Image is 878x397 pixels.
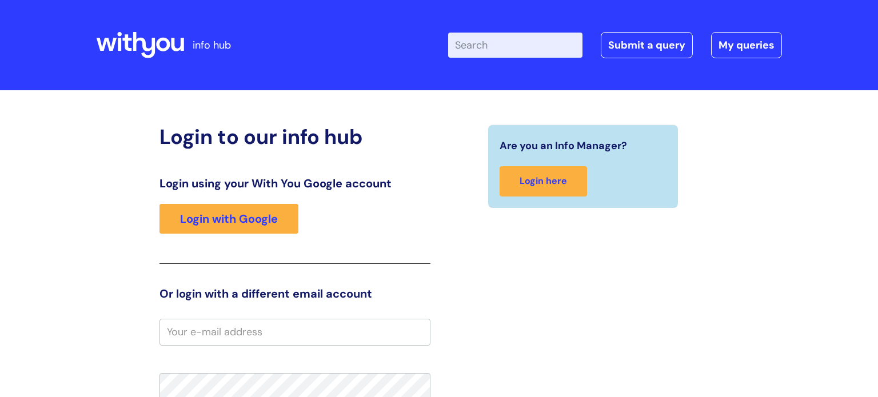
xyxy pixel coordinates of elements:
span: Are you an Info Manager? [500,137,627,155]
a: Submit a query [601,32,693,58]
a: My queries [711,32,782,58]
h3: Or login with a different email account [159,287,430,300]
a: Login here [500,166,587,197]
h2: Login to our info hub [159,125,430,149]
input: Search [448,33,582,58]
p: info hub [193,36,231,54]
a: Login with Google [159,204,298,234]
input: Your e-mail address [159,319,430,345]
h3: Login using your With You Google account [159,177,430,190]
